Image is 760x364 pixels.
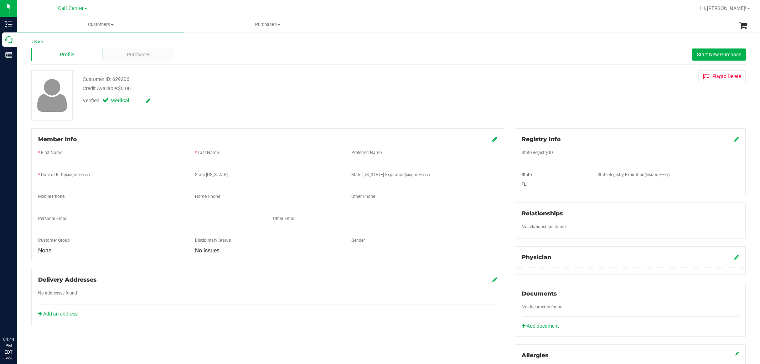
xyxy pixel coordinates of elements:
[5,51,12,58] inline-svg: Reports
[698,70,746,82] button: Flagto Delete
[405,173,430,177] span: (MM/DD/YYYY)
[33,77,71,114] img: user-icon.png
[110,97,139,105] span: Medical
[17,21,184,28] span: Customers
[127,51,150,58] span: Purchases
[692,48,746,61] button: Start New Purchase
[38,276,97,283] span: Delivery Addresses
[5,36,12,43] inline-svg: Call Center
[185,21,351,28] span: Purchases
[195,171,228,178] label: State [US_STATE]
[522,149,553,156] label: State Registry ID
[31,39,43,44] a: Back
[3,355,14,361] p: 09/28
[522,210,563,217] span: Relationships
[60,51,74,58] span: Profile
[351,193,375,200] label: Other Phone
[522,322,563,330] a: Add document
[351,149,382,156] label: Preferred Name
[195,247,219,254] span: No Issues
[3,336,14,355] p: 04:44 PM EDT
[38,247,51,254] span: None
[118,86,131,91] span: $0.00
[7,307,29,328] iframe: Resource center
[522,224,567,230] label: No relationships found.
[351,237,365,243] label: Gender
[351,171,430,178] label: State [US_STATE] Expiration
[17,17,184,32] a: Customers
[41,149,62,156] label: First Name
[58,5,84,11] span: Call Center
[83,76,129,83] div: Customer ID: 629206
[195,193,220,200] label: Home Phone
[697,52,741,57] span: Start New Purchase
[21,306,30,314] iframe: Resource center unread badge
[38,237,70,243] label: Customer Group
[273,215,295,222] label: Other Email
[83,85,435,92] div: Credit Available:
[700,5,746,11] span: Hi, [PERSON_NAME]!
[38,290,77,296] label: No addresses found
[598,171,669,178] label: State Registry Expiration
[38,193,64,200] label: Mobile Phone
[38,311,78,317] a: Add an address
[41,171,90,178] label: Date of Birth
[198,149,219,156] label: Last Name
[516,171,592,178] div: State
[516,181,592,188] div: FL
[195,237,231,243] label: Disciplinary Status
[522,290,557,297] span: Documents
[83,97,150,105] div: Verified:
[522,254,551,261] span: Physician
[522,304,564,309] span: No documents found.
[65,173,90,177] span: (MM/DD/YYYY)
[184,17,351,32] a: Purchases
[522,352,548,359] span: Allergies
[645,173,669,177] span: (MM/DD/YYYY)
[522,136,561,143] span: Registry Info
[5,21,12,28] inline-svg: Inventory
[38,136,77,143] span: Member Info
[38,215,67,222] label: Personal Email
